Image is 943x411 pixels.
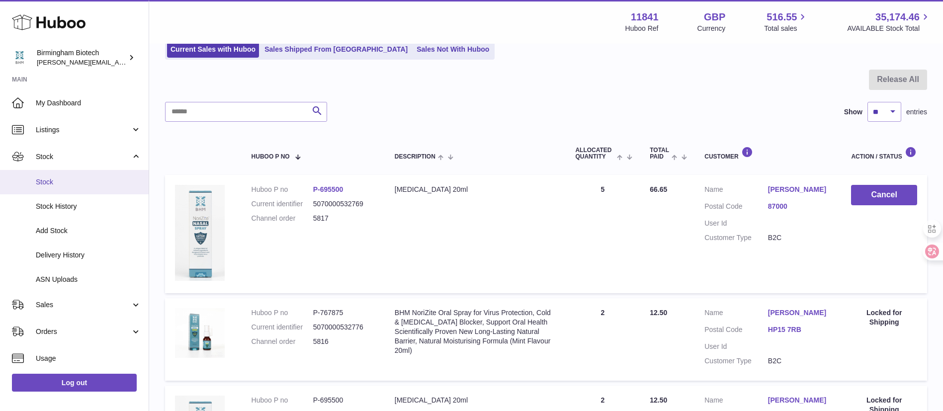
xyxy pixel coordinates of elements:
[313,199,375,209] dd: 5070000532769
[36,202,141,211] span: Stock History
[395,308,556,355] div: BHM NoriZite Oral Spray for Virus Protection, Cold & [MEDICAL_DATA] Blocker, Support Oral Health ...
[768,185,832,194] a: [PERSON_NAME]
[851,308,917,327] div: Locked for Shipping
[36,300,131,310] span: Sales
[313,323,375,332] dd: 5070000532776
[768,233,832,243] dd: B2C
[650,396,667,404] span: 12.50
[851,185,917,205] button: Cancel
[625,24,659,33] div: Huboo Ref
[36,354,141,363] span: Usage
[650,147,669,160] span: Total paid
[36,226,141,236] span: Add Stock
[704,342,768,351] dt: User Id
[395,185,556,194] div: [MEDICAL_DATA] 20ml
[704,308,768,320] dt: Name
[261,41,411,58] a: Sales Shipped From [GEOGRAPHIC_DATA]
[704,325,768,337] dt: Postal Code
[36,250,141,260] span: Delivery History
[704,396,768,408] dt: Name
[252,185,313,194] dt: Huboo P no
[704,185,768,197] dt: Name
[704,10,725,24] strong: GBP
[313,214,375,223] dd: 5817
[36,98,141,108] span: My Dashboard
[768,308,832,318] a: [PERSON_NAME]
[252,214,313,223] dt: Channel order
[36,177,141,187] span: Stock
[252,308,313,318] dt: Huboo P no
[650,185,667,193] span: 66.65
[704,147,831,160] div: Customer
[847,10,931,33] a: 35,174.46 AVAILABLE Stock Total
[768,356,832,366] dd: B2C
[175,308,225,358] img: 118411683318797.jpeg
[844,107,862,117] label: Show
[36,125,131,135] span: Listings
[704,202,768,214] dt: Postal Code
[847,24,931,33] span: AVAILABLE Stock Total
[565,298,640,381] td: 2
[697,24,726,33] div: Currency
[704,219,768,228] dt: User Id
[565,175,640,293] td: 5
[768,202,832,211] a: 87000
[313,308,375,318] dd: P-767875
[252,396,313,405] dt: Huboo P no
[12,374,137,392] a: Log out
[764,10,808,33] a: 516.55 Total sales
[252,154,290,160] span: Huboo P no
[395,154,435,160] span: Description
[313,185,343,193] a: P-695500
[767,10,797,24] span: 516.55
[313,396,375,405] dd: P-695500
[875,10,920,24] span: 35,174.46
[252,323,313,332] dt: Current identifier
[175,185,225,281] img: 118411674289226.jpeg
[575,147,614,160] span: ALLOCATED Quantity
[768,396,832,405] a: [PERSON_NAME]
[764,24,808,33] span: Total sales
[37,48,126,67] div: Birmingham Biotech
[851,147,917,160] div: Action / Status
[36,275,141,284] span: ASN Uploads
[631,10,659,24] strong: 11841
[906,107,927,117] span: entries
[704,233,768,243] dt: Customer Type
[313,337,375,346] dd: 5816
[704,356,768,366] dt: Customer Type
[252,337,313,346] dt: Channel order
[252,199,313,209] dt: Current identifier
[12,50,27,65] img: m.hsu@birminghambiotech.co.uk
[413,41,493,58] a: Sales Not With Huboo
[768,325,832,334] a: HP15 7RB
[167,41,259,58] a: Current Sales with Huboo
[395,396,556,405] div: [MEDICAL_DATA] 20ml
[36,152,131,162] span: Stock
[650,309,667,317] span: 12.50
[37,58,199,66] span: [PERSON_NAME][EMAIL_ADDRESS][DOMAIN_NAME]
[36,327,131,336] span: Orders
